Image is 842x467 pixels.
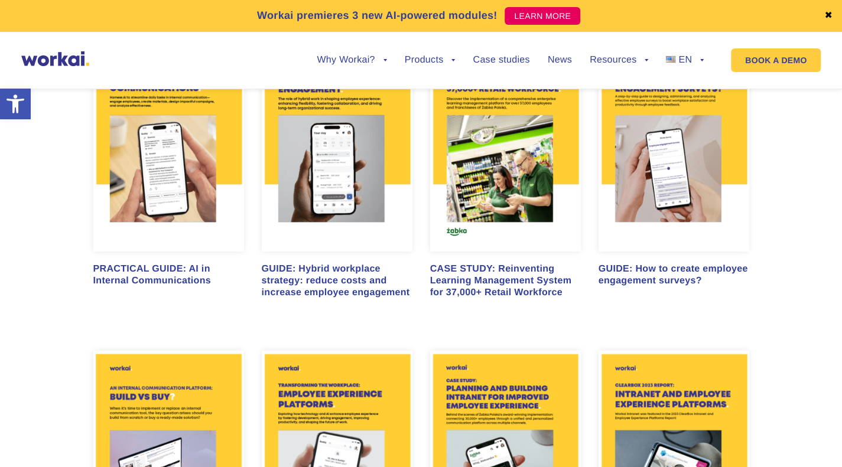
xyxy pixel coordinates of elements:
a: Products [405,55,456,65]
a: BOOK A DEMO [731,48,821,72]
a: GUIDE: How to create employee engagement surveys? [590,26,758,313]
div: PRACTICAL GUIDE: AI in Internal Communications [93,263,244,286]
div: GUIDE: How to create employee engagement surveys? [599,263,749,286]
a: Case studies [473,55,529,65]
a: CASE STUDY: Reinventing Learning Management System for 37,000+ Retail Workforce [421,26,590,313]
a: LEARN MORE [505,7,580,25]
div: GUIDE: Hybrid workplace strategy: reduce costs and increase employee engagement [262,263,412,298]
a: Resources [590,55,648,65]
a: Why Workai? [317,55,386,65]
a: ✖ [824,11,833,21]
a: GUIDE: Hybrid workplace strategy: reduce costs and increase employee engagement [253,26,421,313]
span: EN [678,55,692,65]
div: CASE STUDY: Reinventing Learning Management System for 37,000+ Retail Workforce [430,263,581,298]
p: Workai premieres 3 new AI-powered modules! [257,8,498,24]
a: PRACTICAL GUIDE: AI in Internal Communications [84,26,253,313]
a: News [548,55,572,65]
